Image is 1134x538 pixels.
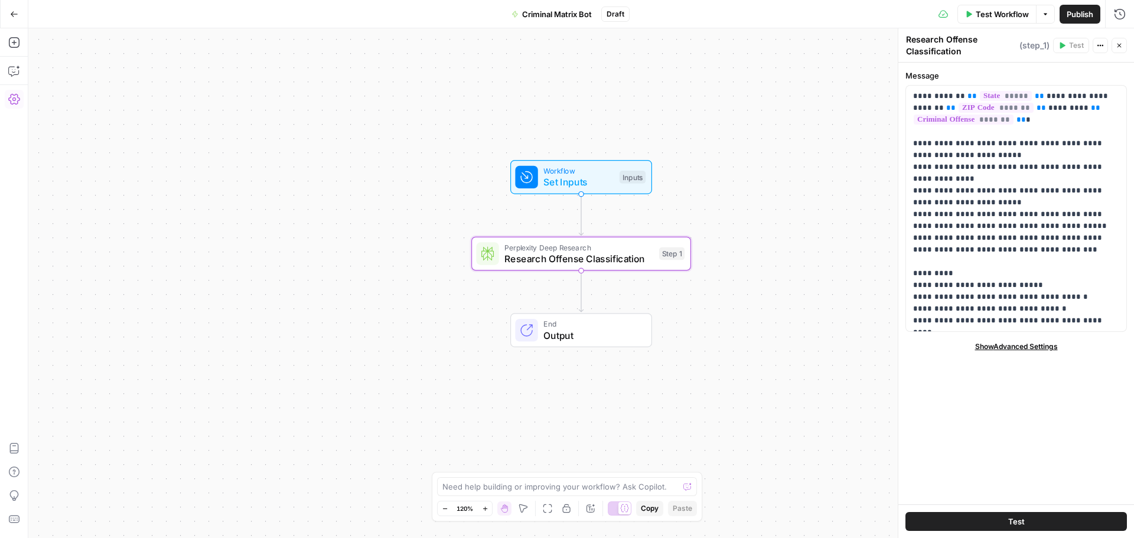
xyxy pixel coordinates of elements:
[543,175,614,189] span: Set Inputs
[957,5,1036,24] button: Test Workflow
[579,270,583,312] g: Edge from step_1 to end
[668,501,697,516] button: Paste
[471,313,691,347] div: EndOutput
[543,328,640,343] span: Output
[457,504,473,513] span: 120%
[1053,38,1089,53] button: Test
[636,501,663,516] button: Copy
[1060,5,1100,24] button: Publish
[504,242,653,253] span: Perplexity Deep Research
[659,247,685,260] div: Step 1
[976,8,1029,20] span: Test Workflow
[906,34,1016,57] textarea: Research Offense Classification
[471,237,691,271] div: Perplexity Deep ResearchResearch Offense ClassificationStep 1
[641,503,659,514] span: Copy
[1067,8,1093,20] span: Publish
[1069,40,1084,51] span: Test
[522,8,592,20] span: Criminal Matrix Bot
[504,5,599,24] button: Criminal Matrix Bot
[504,252,653,266] span: Research Offense Classification
[579,194,583,236] g: Edge from start to step_1
[471,160,691,194] div: WorkflowSet InputsInputs
[1019,40,1050,51] span: ( step_1 )
[620,171,646,184] div: Inputs
[543,318,640,330] span: End
[905,512,1127,531] button: Test
[543,165,614,177] span: Workflow
[905,70,1127,81] label: Message
[673,503,692,514] span: Paste
[975,341,1058,352] span: Show Advanced Settings
[1008,516,1025,527] span: Test
[607,9,624,19] span: Draft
